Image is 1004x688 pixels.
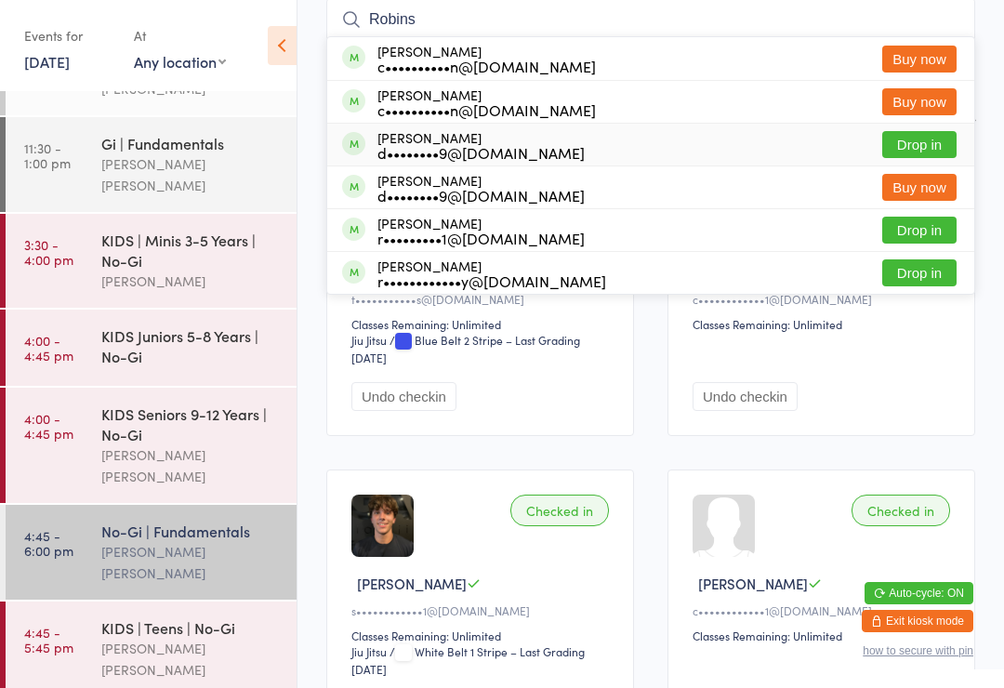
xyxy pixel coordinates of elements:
[377,87,596,117] div: [PERSON_NAME]
[101,153,281,196] div: [PERSON_NAME] [PERSON_NAME]
[6,117,297,212] a: 11:30 -1:00 pmGi | Fundamentals[PERSON_NAME] [PERSON_NAME]
[882,174,957,201] button: Buy now
[24,528,73,558] time: 4:45 - 6:00 pm
[852,495,950,526] div: Checked in
[101,325,281,366] div: KIDS Juniors 5-8 Years | No-Gi
[351,602,614,618] div: s••••••••••••1@[DOMAIN_NAME]
[351,332,387,348] div: Jiu Jitsu
[357,574,467,593] span: [PERSON_NAME]
[377,130,585,160] div: [PERSON_NAME]
[862,610,973,632] button: Exit kiosk mode
[24,237,73,267] time: 3:30 - 4:00 pm
[101,271,281,292] div: [PERSON_NAME]
[377,231,585,245] div: r•••••••••1@[DOMAIN_NAME]
[882,46,957,73] button: Buy now
[693,382,798,411] button: Undo checkin
[134,20,226,51] div: At
[6,505,297,600] a: 4:45 -6:00 pmNo-Gi | Fundamentals[PERSON_NAME] [PERSON_NAME]
[377,59,596,73] div: c••••••••••n@[DOMAIN_NAME]
[351,643,585,677] span: / White Belt 1 Stripe – Last Grading [DATE]
[377,102,596,117] div: c••••••••••n@[DOMAIN_NAME]
[377,188,585,203] div: d••••••••9@[DOMAIN_NAME]
[693,602,956,618] div: c••••••••••••1@[DOMAIN_NAME]
[693,628,956,643] div: Classes Remaining: Unlimited
[101,133,281,153] div: Gi | Fundamentals
[101,617,281,638] div: KIDS | Teens | No-Gi
[101,521,281,541] div: No-Gi | Fundamentals
[101,404,281,444] div: KIDS Seniors 9-12 Years | No-Gi
[882,131,957,158] button: Drop in
[351,643,387,659] div: Jiu Jitsu
[882,217,957,244] button: Drop in
[377,216,585,245] div: [PERSON_NAME]
[24,51,70,72] a: [DATE]
[134,51,226,72] div: Any location
[882,259,957,286] button: Drop in
[351,495,414,557] img: image1742976683.png
[377,44,596,73] div: [PERSON_NAME]
[6,388,297,503] a: 4:00 -4:45 pmKIDS Seniors 9-12 Years | No-Gi[PERSON_NAME] [PERSON_NAME]
[24,625,73,655] time: 4:45 - 5:45 pm
[24,20,115,51] div: Events for
[377,258,606,288] div: [PERSON_NAME]
[863,644,973,657] button: how to secure with pin
[101,541,281,584] div: [PERSON_NAME] [PERSON_NAME]
[6,310,297,386] a: 4:00 -4:45 pmKIDS Juniors 5-8 Years | No-Gi
[698,574,808,593] span: [PERSON_NAME]
[101,444,281,487] div: [PERSON_NAME] [PERSON_NAME]
[377,173,585,203] div: [PERSON_NAME]
[865,582,973,604] button: Auto-cycle: ON
[24,411,73,441] time: 4:00 - 4:45 pm
[377,145,585,160] div: d••••••••9@[DOMAIN_NAME]
[24,333,73,363] time: 4:00 - 4:45 pm
[24,140,71,170] time: 11:30 - 1:00 pm
[882,88,957,115] button: Buy now
[101,638,281,681] div: [PERSON_NAME] [PERSON_NAME]
[510,495,609,526] div: Checked in
[351,291,614,307] div: t•••••••••••s@[DOMAIN_NAME]
[377,273,606,288] div: r••••••••••••y@[DOMAIN_NAME]
[6,214,297,308] a: 3:30 -4:00 pmKIDS | Minis 3-5 Years | No-Gi[PERSON_NAME]
[351,316,614,332] div: Classes Remaining: Unlimited
[351,628,614,643] div: Classes Remaining: Unlimited
[693,316,956,332] div: Classes Remaining: Unlimited
[101,230,281,271] div: KIDS | Minis 3-5 Years | No-Gi
[693,291,956,307] div: c••••••••••••1@[DOMAIN_NAME]
[351,382,456,411] button: Undo checkin
[351,332,580,365] span: / Blue Belt 2 Stripe – Last Grading [DATE]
